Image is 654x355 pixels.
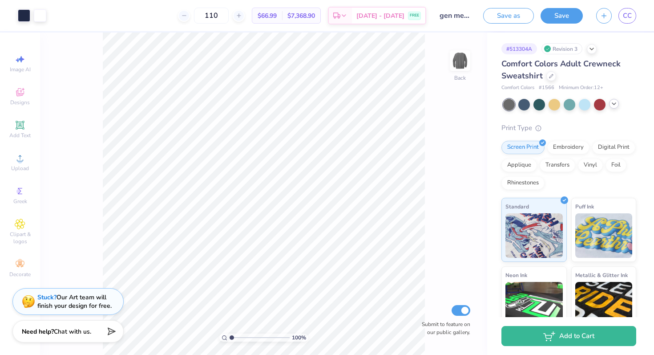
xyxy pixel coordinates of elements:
[606,159,626,172] div: Foil
[575,202,594,211] span: Puff Ink
[13,198,27,205] span: Greek
[287,11,315,20] span: $7,368.90
[505,282,563,326] img: Neon Ink
[592,141,635,154] div: Digital Print
[22,327,54,336] strong: Need help?
[559,84,603,92] span: Minimum Order: 12 +
[501,58,621,81] span: Comfort Colors Adult Crewneck Sweatshirt
[10,66,31,73] span: Image AI
[505,202,529,211] span: Standard
[505,270,527,280] span: Neon Ink
[451,52,469,69] img: Back
[540,159,575,172] div: Transfers
[575,213,633,258] img: Puff Ink
[501,326,636,346] button: Add to Cart
[37,293,57,302] strong: Stuck?
[501,159,537,172] div: Applique
[541,43,582,54] div: Revision 3
[4,231,36,245] span: Clipart & logos
[9,132,31,139] span: Add Text
[483,8,534,24] button: Save as
[575,282,633,326] img: Metallic & Glitter Ink
[623,11,632,21] span: CC
[501,43,537,54] div: # 513304A
[501,123,636,133] div: Print Type
[410,12,419,19] span: FREE
[539,84,554,92] span: # 1566
[258,11,277,20] span: $66.99
[417,320,470,336] label: Submit to feature on our public gallery.
[37,293,112,310] div: Our Art team will finish your design for free.
[54,327,91,336] span: Chat with us.
[501,84,534,92] span: Comfort Colors
[547,141,589,154] div: Embroidery
[292,334,306,342] span: 100 %
[356,11,404,20] span: [DATE] - [DATE]
[194,8,229,24] input: – –
[578,159,603,172] div: Vinyl
[454,74,466,82] div: Back
[501,176,545,190] div: Rhinestones
[501,141,545,154] div: Screen Print
[11,165,29,172] span: Upload
[618,8,636,24] a: CC
[9,271,31,278] span: Decorate
[541,8,583,24] button: Save
[433,7,476,24] input: Untitled Design
[575,270,628,280] span: Metallic & Glitter Ink
[10,99,30,106] span: Designs
[505,213,563,258] img: Standard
